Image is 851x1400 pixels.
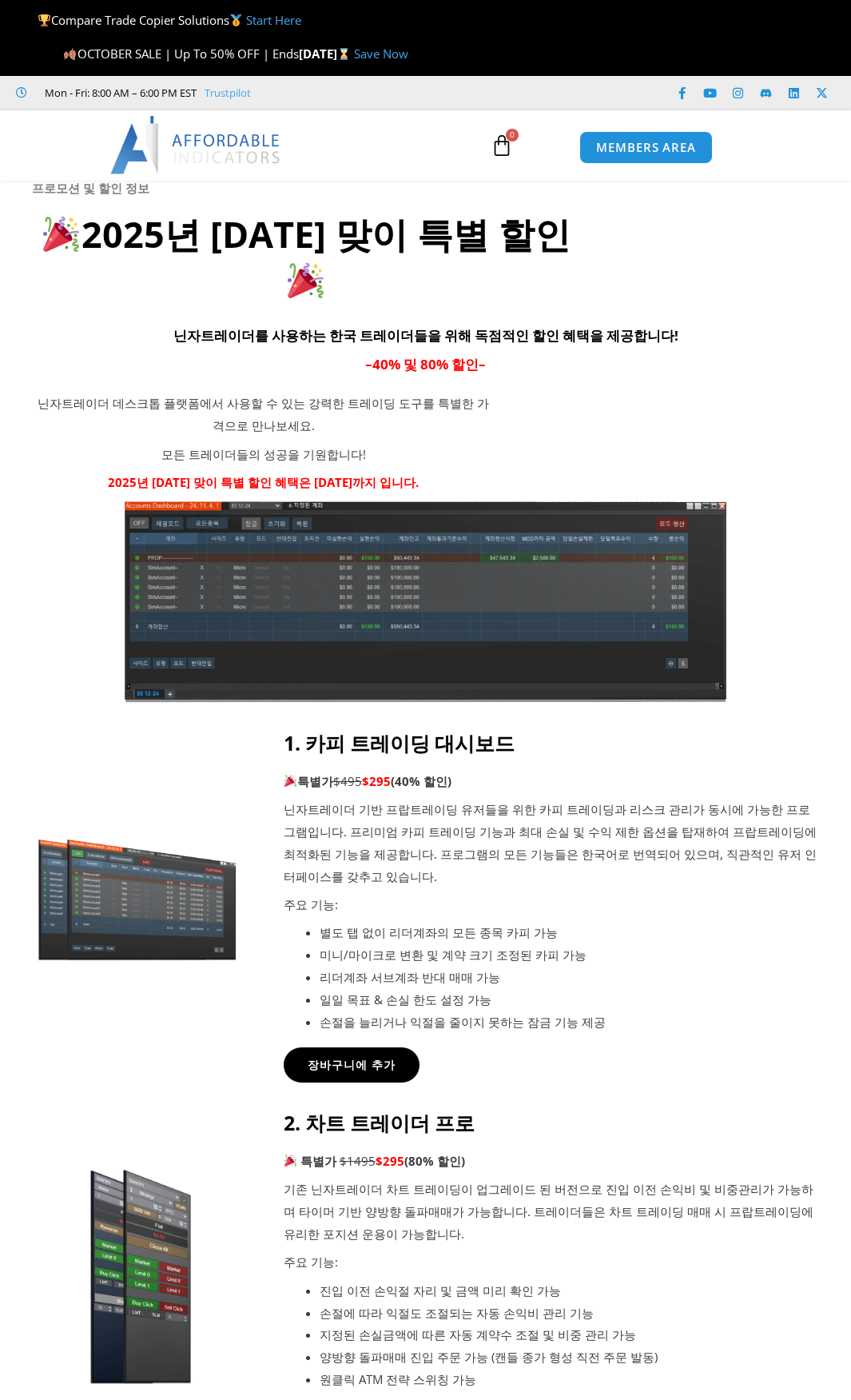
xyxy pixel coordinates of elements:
[308,1059,396,1071] span: 장바구니에 추가
[32,211,579,305] h2: 2025년 [DATE] 맞이 특별 할인
[320,989,819,1011] li: 일일 목표 & 손실 한도 설정 가능
[284,1155,296,1167] img: 🎉
[284,799,819,887] p: 닌자트레이더 기반 프랍트레이딩 유저들을 위한 카피 트레이딩과 리스크 관리가 동시에 가능한 프로그램입니다. 프리미엄 카피 트레이딩 기능과 최대 손실 및 수익 제한 옵션을 탑재하...
[284,1109,475,1136] strong: 2. 차트 트레이더 프로
[506,129,519,142] span: 0
[32,834,244,963] img: Screenshot 2024-11-20 151221 | Affordable Indicators – NinjaTrader
[38,14,50,26] img: 🏆
[333,773,362,789] span: $495
[32,444,495,466] p: 모든 트레이더들의 성공을 기원합니다!
[320,944,819,967] li: 미니/마이크로 변환 및 계약 크기 조정된 카피 가능
[64,48,76,60] img: 🍂
[108,474,419,490] strong: 2025년 [DATE] 맞이 특별 할인 혜택은 [DATE]까지 입니다.
[404,1153,465,1169] b: (80% 할인)
[32,1151,244,1384] img: Screenshot 2024-11-20 145837 | Affordable Indicators – NinjaTrader
[284,1251,819,1274] p: 주요 기능:
[320,1346,819,1369] li: 양방향 돌파매매 진입 주문 가능 (캔들 종가 형성 직전 주문 발동)
[205,83,251,102] a: Trustpilot
[246,12,301,28] a: Start Here
[376,1153,404,1169] b: $295
[43,216,79,252] img: 🎉
[288,262,324,298] img: 🎉
[467,122,537,169] a: 0
[340,1153,376,1169] span: $1495
[173,326,678,345] span: 닌자트레이더를 사용하는 한국 트레이더들을 위해 독점적인 할인 혜택을 제공합니다!
[230,14,242,26] img: 🥇
[338,48,350,60] img: ⌛
[320,1302,819,1325] li: 손절에 따라 익절도 조절되는 자동 손익비 관리 기능
[41,83,197,102] span: Mon - Fri: 8:00 AM – 6:00 PM EST
[63,46,298,62] span: OCTOBER SALE | Up To 50% OFF | Ends
[300,1153,336,1169] strong: 특별가
[372,355,479,373] span: 40% 및 80% 할인
[284,773,333,789] strong: 특별가
[596,142,696,154] span: MEMBERS AREA
[284,1179,819,1246] p: 기존 닌자트레이더 차트 트레이딩이 업그레이드 된 버전으로 진입 이전 손익비 및 비중관리가 가능하며 타이머 기반 양방향 돌파매매가 가능합니다. 트레이더들은 차트 트레이딩 매매 ...
[38,12,301,28] span: Compare Trade Copier Solutions
[362,773,391,789] span: $295
[32,393,495,437] p: 닌자트레이더 데스크톱 플랫폼에서 사용할 수 있는 강력한 트레이딩 도구를 특별한 가격으로 만나보세요.
[354,46,408,62] a: Save Now
[284,1047,420,1083] a: 장바구니에 추가
[320,1280,819,1302] li: 진입 이전 손익절 자리 및 금액 미리 확인 가능
[320,1011,819,1034] li: 손절을 늘리거나 익절을 줄이지 못하는 잠금 기능 제공
[579,131,713,164] a: MEMBERS AREA
[320,1369,819,1391] li: 원클릭 ATM 전략 스위칭 가능
[32,181,819,196] h6: 프로모션 및 할인 정보
[320,922,819,944] li: 별도 탭 없이 리더계좌의 모든 종목 카피 가능
[299,46,354,62] strong: [DATE]
[284,729,515,756] strong: 1. 카피 트레이딩 대시보드
[320,1324,819,1346] li: 지정된 손실금액에 따른 자동 계약수 조절 및 비중 관리 가능
[391,773,451,789] b: (40% 할인)
[122,500,728,702] img: KoreanTranslation | Affordable Indicators – NinjaTrader
[479,355,486,373] span: –
[365,355,372,373] span: –
[110,116,282,174] img: LogoAI | Affordable Indicators – NinjaTrader
[320,967,819,989] li: 리더계좌 서브계좌 반대 매매 가능
[284,775,296,787] img: 🎉
[284,894,819,916] p: 주요 기능:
